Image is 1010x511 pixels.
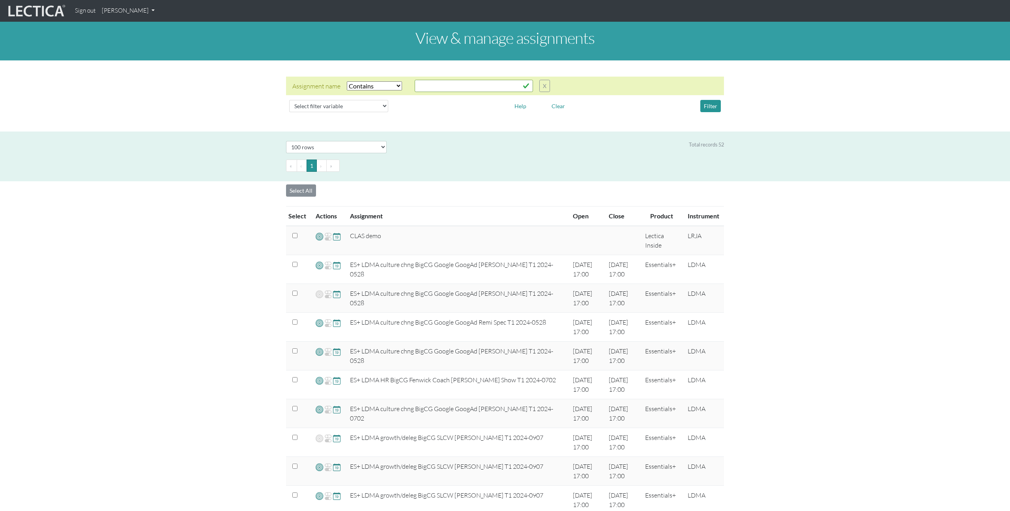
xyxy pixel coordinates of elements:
button: Select All [286,184,316,197]
span: Add VCoLs [316,289,323,299]
span: Add VCoLs [316,347,323,356]
div: Total records 52 [689,141,724,148]
button: X [539,80,550,92]
td: [DATE] 17:00 [604,284,640,313]
td: ES+ LDMA culture chng BigCG Google GoogAd [PERSON_NAME] T1 2024-0528 [345,284,568,313]
td: Essentials+ [640,284,683,313]
span: Update close date [333,261,340,270]
td: ES+ LDMA culture chng BigCG Google GoogAd Remi Spec T1 2024-0528 [345,313,568,342]
span: Re-open Assignment [324,491,332,501]
span: Update close date [333,462,340,472]
td: LDMA [683,313,724,342]
td: LDMA [683,342,724,370]
span: Update close date [333,376,340,385]
td: ES+ LDMA culture chng BigCG Google GoogAd [PERSON_NAME] T1 2024-0528 [345,342,568,370]
td: [DATE] 17:00 [568,313,604,342]
button: Clear [548,100,569,112]
th: Actions [311,207,345,226]
td: [DATE] 17:00 [568,342,604,370]
td: [DATE] 17:00 [604,399,640,428]
td: [DATE] 17:00 [604,457,640,486]
a: Help [511,101,530,109]
span: Add VCoLs [316,232,323,241]
span: Re-open Assignment [324,347,332,357]
td: LDMA [683,428,724,457]
span: Re-open Assignment [324,405,332,414]
td: ES+ LDMA culture chng BigCG Google GoogAd [PERSON_NAME] T1 2024-0528 [345,255,568,284]
td: Lectica Inside [640,226,683,255]
td: [DATE] 17:00 [568,370,604,399]
span: Re-open Assignment [324,289,332,299]
span: Add VCoLs [316,462,323,472]
td: [DATE] 17:00 [604,313,640,342]
span: Re-open Assignment [324,376,332,385]
td: [DATE] 17:00 [568,428,604,457]
span: Add VCoLs [316,318,323,327]
td: ES+ LDMA culture chng BigCG Google GoogAd [PERSON_NAME] T1 2024-0702 [345,399,568,428]
span: Add VCoLs [316,405,323,414]
span: Re-open Assignment [324,261,332,270]
span: Add VCoLs [316,261,323,270]
th: Open [568,207,604,226]
div: Assignment name [292,81,340,91]
span: Add VCoLs [316,376,323,385]
td: Essentials+ [640,313,683,342]
span: Re-open Assignment [324,462,332,472]
td: LDMA [683,457,724,486]
th: Assignment [345,207,568,226]
td: [DATE] 17:00 [604,342,640,370]
th: Product [640,207,683,226]
span: Add VCoLs [316,434,323,443]
td: [DATE] 17:00 [604,255,640,284]
button: Help [511,100,530,112]
td: CLAS demo [345,226,568,255]
span: Add VCoLs [316,491,323,500]
span: Update close date [333,289,340,299]
ul: Pagination [286,160,724,172]
a: [PERSON_NAME] [99,3,158,19]
span: Update close date [333,405,340,414]
td: Essentials+ [640,370,683,399]
td: LRJA [683,226,724,255]
td: LDMA [683,370,724,399]
td: ES+ LDMA growth/deleg BigCG SLCW [PERSON_NAME] T1 2024-0907 [345,428,568,457]
td: LDMA [683,284,724,313]
th: Close [604,207,640,226]
td: [DATE] 17:00 [568,284,604,313]
span: Re-open Assignment [324,318,332,328]
span: Re-open Assignment [324,232,332,241]
span: Re-open Assignment [324,434,332,443]
button: Filter [700,100,721,112]
td: [DATE] 17:00 [568,399,604,428]
th: Instrument [683,207,724,226]
span: Update close date [333,318,340,328]
td: ES+ LDMA HR BigCG Fenwick Coach [PERSON_NAME] Show T1 2024-0702 [345,370,568,399]
span: Update close date [333,347,340,357]
td: [DATE] 17:00 [604,428,640,457]
img: lecticalive [6,4,65,19]
td: Essentials+ [640,428,683,457]
td: [DATE] 17:00 [568,457,604,486]
th: Select [286,207,311,226]
td: [DATE] 17:00 [604,370,640,399]
td: Essentials+ [640,342,683,370]
span: Update close date [333,232,340,241]
td: LDMA [683,255,724,284]
td: ES+ LDMA growth/deleg BigCG SLCW [PERSON_NAME] T1 2024-0907 [345,457,568,486]
button: Go to page 1 [307,160,317,172]
td: Essentials+ [640,457,683,486]
td: [DATE] 17:00 [568,255,604,284]
td: Essentials+ [640,399,683,428]
span: Update close date [333,491,340,500]
a: Sign out [72,3,99,19]
span: Update close date [333,434,340,443]
td: LDMA [683,399,724,428]
td: Essentials+ [640,255,683,284]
